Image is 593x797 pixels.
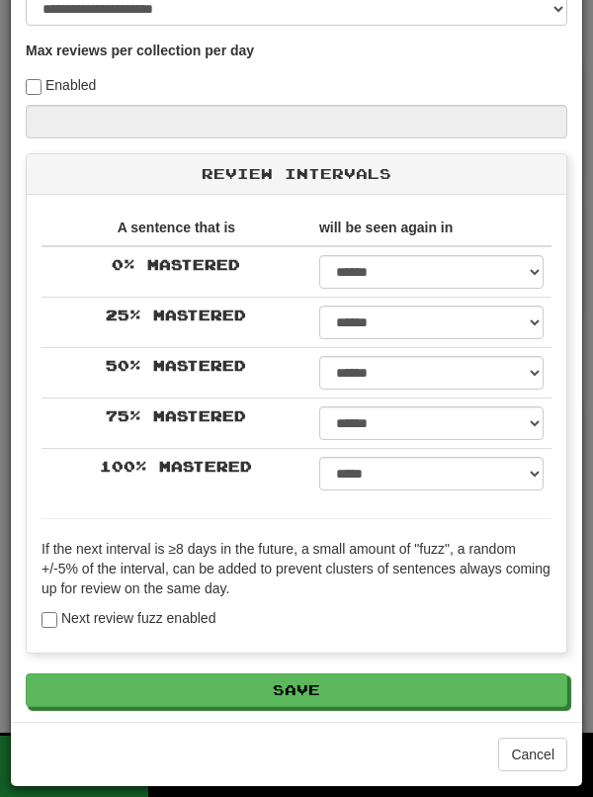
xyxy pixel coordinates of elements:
label: 50 % Mastered [106,356,246,376]
p: If the next interval is ≥8 days in the future, a small amount of "fuzz", a random +/-5% of the in... [42,539,551,598]
label: Enabled [26,75,96,95]
label: Next review fuzz enabled [42,608,215,628]
div: Review Intervals [27,154,566,195]
label: 100 % Mastered [100,457,252,477]
input: Next review fuzz enabled [42,612,57,628]
label: Max reviews per collection per day [26,41,254,60]
button: Save [26,673,567,707]
th: will be seen again in [311,210,551,246]
button: Cancel [498,738,567,771]
label: 0 % Mastered [112,255,240,275]
input: Enabled [26,79,42,95]
label: 75 % Mastered [106,406,246,426]
th: A sentence that is [42,210,311,246]
label: 25 % Mastered [106,306,246,325]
